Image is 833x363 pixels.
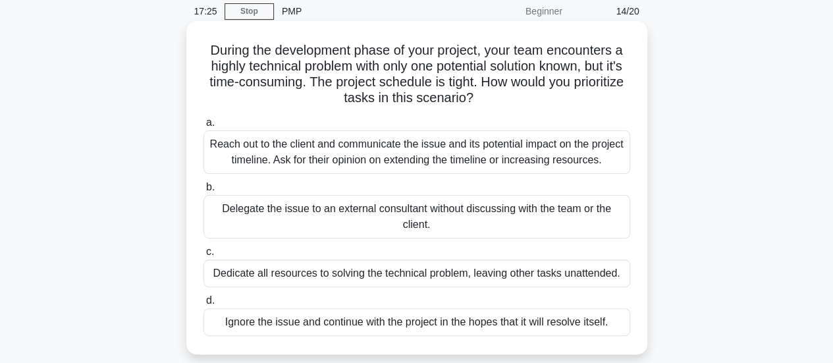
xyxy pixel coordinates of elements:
[206,294,215,306] span: d.
[202,42,631,107] h5: During the development phase of your project, your team encounters a highly technical problem wit...
[225,3,274,20] a: Stop
[203,308,630,336] div: Ignore the issue and continue with the project in the hopes that it will resolve itself.
[203,130,630,174] div: Reach out to the client and communicate the issue and its potential impact on the project timelin...
[206,181,215,192] span: b.
[206,117,215,128] span: a.
[206,246,214,257] span: c.
[203,195,630,238] div: Delegate the issue to an external consultant without discussing with the team or the client.
[203,260,630,287] div: Dedicate all resources to solving the technical problem, leaving other tasks unattended.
